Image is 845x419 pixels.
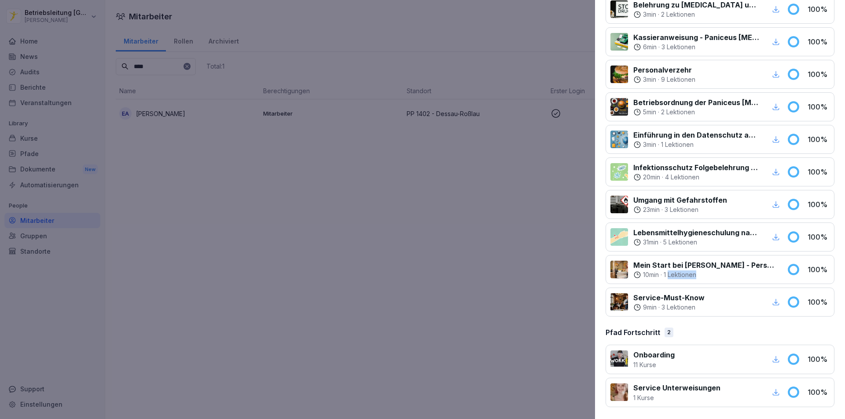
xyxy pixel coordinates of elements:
p: 100 % [808,36,830,47]
p: 3 min [643,10,656,19]
p: Pfad Fortschritt [606,327,660,338]
div: · [633,108,760,117]
p: Betriebsordnung der Paniceus [MEDICAL_DATA] Systemzentrale [633,97,760,108]
p: 9 min [643,303,657,312]
p: Personalverzehr [633,65,695,75]
div: · [633,75,695,84]
p: 3 Lektionen [661,43,695,51]
p: 100 % [808,297,830,307]
div: · [633,173,760,182]
p: Infektionsschutz Folgebelehrung (nach §43 IfSG) [633,162,760,173]
p: 9 Lektionen [661,75,695,84]
p: 20 min [643,173,660,182]
p: 4 Lektionen [665,173,699,182]
p: 3 Lektionen [661,303,695,312]
p: 100 % [808,102,830,112]
p: 3 min [643,140,656,149]
p: 2 Lektionen [661,108,695,117]
div: · [633,10,760,19]
div: 2 [665,328,673,337]
p: 11 Kurse [633,360,675,369]
p: 1 Lektionen [664,270,696,279]
p: 100 % [808,264,830,275]
div: · [633,205,727,214]
p: 31 min [643,238,658,247]
div: · [633,303,705,312]
p: 10 min [643,270,659,279]
p: Einführung in den Datenschutz am Arbeitsplatz nach Art. 13 ff. DSGVO [633,130,760,140]
p: Kassieranweisung - Paniceus [MEDICAL_DATA] Systemzentrale GmbH [633,32,760,43]
p: Service Unterweisungen [633,383,720,393]
p: 100 % [808,69,830,80]
div: · [633,140,760,149]
p: Umgang mit Gefahrstoffen [633,195,727,205]
p: 100 % [808,167,830,177]
div: · [633,270,776,279]
p: 1 Kurse [633,393,720,402]
p: Lebensmittelhygieneschulung nach EU-Verordnung (EG) Nr. 852 / 2004 [633,227,760,238]
p: 100 % [808,354,830,364]
p: Service-Must-Know [633,292,705,303]
p: 3 min [643,75,656,84]
div: · [633,43,760,51]
div: · [633,238,760,247]
p: Onboarding [633,350,675,360]
p: 100 % [808,4,830,15]
p: 3 Lektionen [665,205,698,214]
p: 100 % [808,232,830,242]
p: 5 Lektionen [663,238,697,247]
p: 23 min [643,205,660,214]
p: 100 % [808,199,830,210]
p: 5 min [643,108,656,117]
p: 1 Lektionen [661,140,694,149]
p: Mein Start bei [PERSON_NAME] - Personalfragebogen [633,260,776,270]
p: 2 Lektionen [661,10,695,19]
p: 100 % [808,134,830,145]
p: 6 min [643,43,657,51]
p: 100 % [808,387,830,397]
